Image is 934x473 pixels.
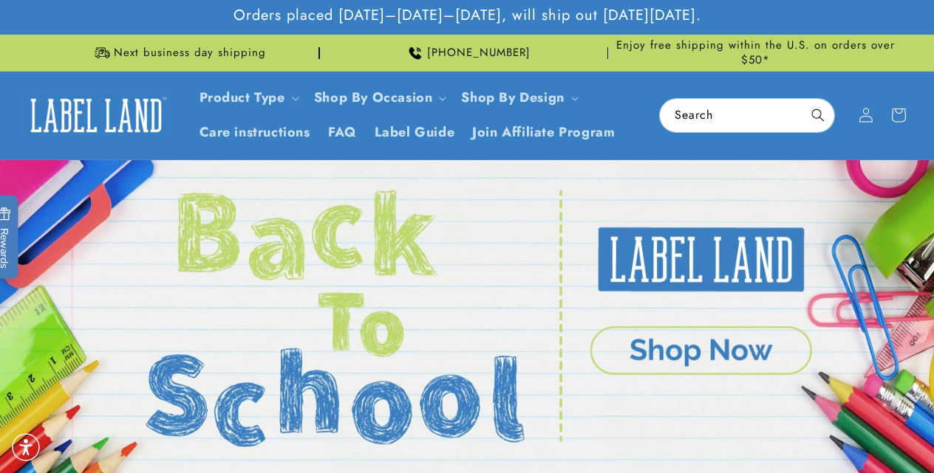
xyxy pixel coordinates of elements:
a: FAQ [319,115,366,150]
a: Join Affiliate Program [463,115,624,150]
span: [PHONE_NUMBER] [427,46,531,61]
span: Enjoy free shipping within the U.S. on orders over $50* [614,38,897,67]
a: Shop By Design [461,88,564,107]
a: Label Land [17,87,176,144]
span: Orders placed [DATE]–[DATE]–[DATE], will ship out [DATE][DATE]. [234,6,701,25]
span: Next business day shipping [114,46,266,61]
div: Announcement [614,35,897,71]
span: Shop By Occasion [314,89,433,106]
summary: Shop By Occasion [305,80,453,115]
span: FAQ [328,124,357,141]
div: Announcement [326,35,609,71]
span: Care instructions [200,124,310,141]
div: Announcement [37,35,320,71]
span: Label Guide [375,124,455,141]
img: Label Land [22,92,170,138]
button: Search [802,99,834,131]
a: Label Guide [366,115,464,150]
summary: Shop By Design [452,80,584,115]
a: Product Type [200,88,285,107]
iframe: Gorgias Floating Chat [624,404,919,458]
span: Join Affiliate Program [472,124,615,141]
summary: Product Type [191,80,305,115]
a: Care instructions [191,115,319,150]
